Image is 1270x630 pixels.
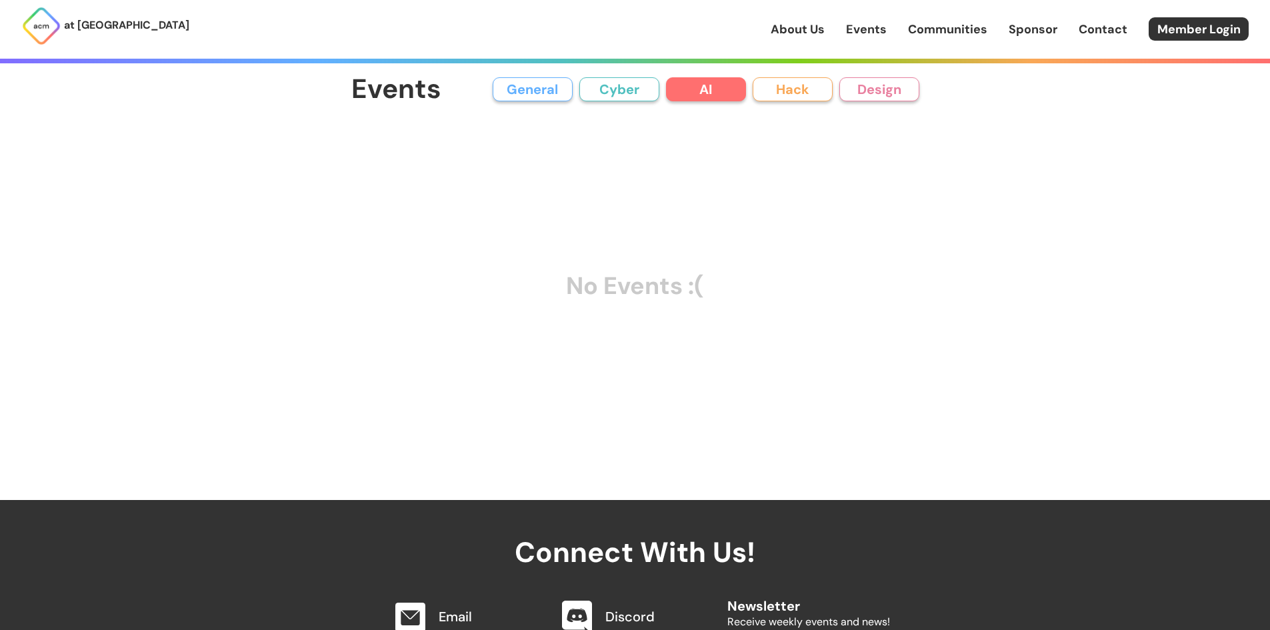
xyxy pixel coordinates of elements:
[21,6,189,46] a: at [GEOGRAPHIC_DATA]
[21,6,61,46] img: ACM Logo
[64,17,189,34] p: at [GEOGRAPHIC_DATA]
[1149,17,1249,41] a: Member Login
[753,77,833,101] button: Hack
[1079,21,1127,38] a: Contact
[351,129,919,444] div: No Events :(
[1009,21,1057,38] a: Sponsor
[579,77,659,101] button: Cyber
[727,585,890,613] h2: Newsletter
[771,21,825,38] a: About Us
[839,77,919,101] button: Design
[439,608,472,625] a: Email
[605,608,655,625] a: Discord
[351,75,441,105] h1: Events
[381,500,890,568] h2: Connect With Us!
[908,21,987,38] a: Communities
[666,77,746,101] button: AI
[846,21,887,38] a: Events
[493,77,573,101] button: General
